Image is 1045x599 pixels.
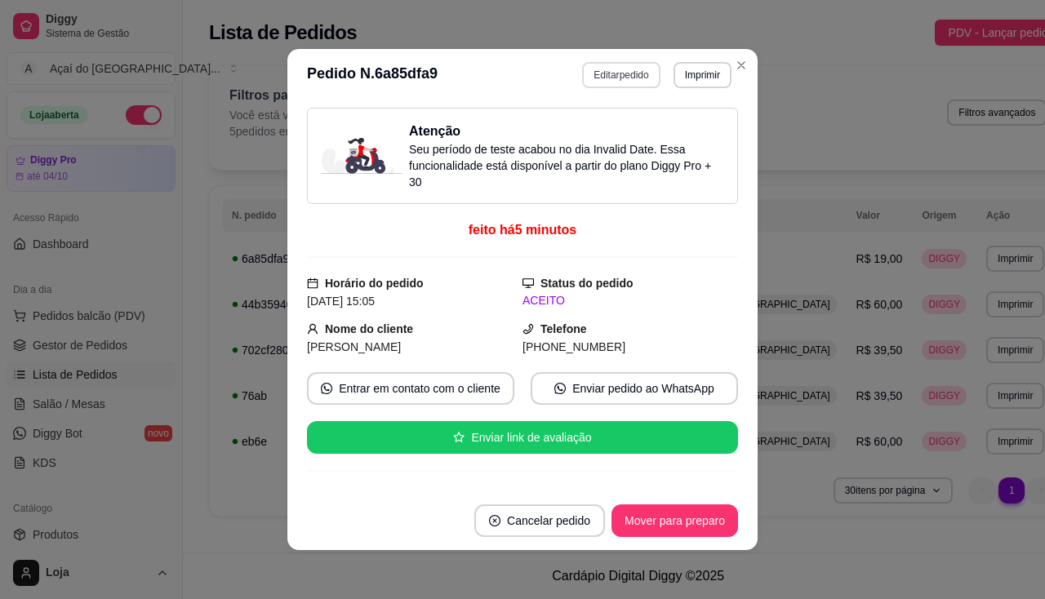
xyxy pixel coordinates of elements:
h3: Atenção [409,122,724,141]
button: close-circleCancelar pedido [474,504,605,537]
span: [PHONE_NUMBER] [522,340,625,353]
span: whats-app [321,383,332,394]
h3: Pedido N. 6a85dfa9 [307,62,438,88]
button: whats-appEntrar em contato com o cliente [307,372,514,405]
strong: Nome do cliente [325,322,413,335]
span: whats-app [554,383,566,394]
button: Imprimir [674,62,731,88]
span: phone [522,323,534,335]
span: calendar [307,277,318,289]
span: star [453,432,465,443]
span: close-circle [489,515,500,526]
strong: Horário do pedido [325,277,424,290]
strong: Status do pedido [540,277,634,290]
span: desktop [522,277,534,289]
button: Close [728,52,754,78]
span: [DATE] 15:05 [307,295,375,308]
div: ENTREGA [330,481,385,499]
div: ACEITO [522,292,738,309]
button: Mover para preparo [611,504,738,537]
p: Seu período de teste acabou no dia Invalid Date . Essa funcionalidade está disponível a partir do... [409,141,724,190]
span: feito há 5 minutos [469,223,576,237]
strong: Telefone [540,322,587,335]
button: starEnviar link de avaliação [307,421,738,454]
button: whats-appEnviar pedido ao WhatsApp [531,372,738,405]
img: delivery-image [321,138,402,174]
span: [PERSON_NAME] [307,340,401,353]
button: Editarpedido [582,62,660,88]
span: user [307,323,318,335]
